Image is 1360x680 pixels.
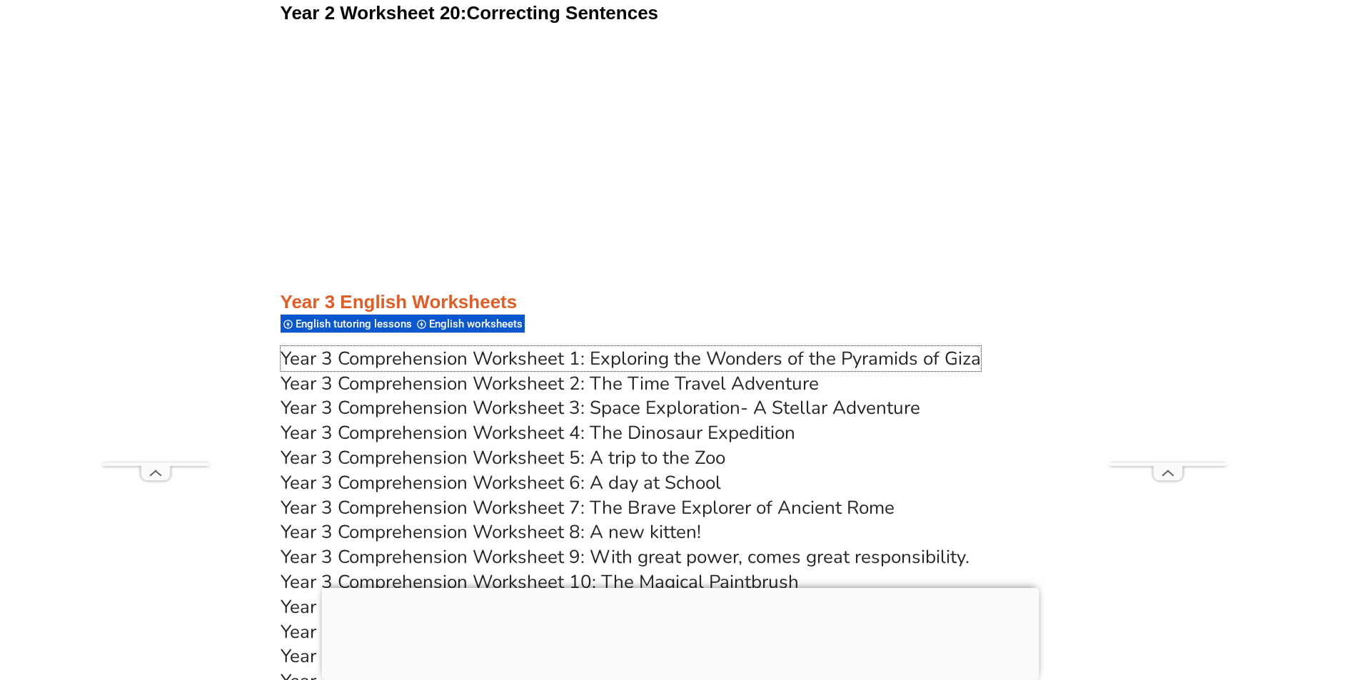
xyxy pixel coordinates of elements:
[281,2,467,24] span: Year 2 Worksheet 20:
[281,371,819,396] a: Year 3 Comprehension Worksheet 2: The Time Travel Adventure
[281,2,659,24] a: Year 2 Worksheet 20:Correcting Sentences
[281,470,721,495] a: Year 3 Comprehension Worksheet 6: A day at School
[296,318,416,330] span: English tutoring lessons
[281,395,920,420] a: Year 3 Comprehension Worksheet 3: Space Exploration- A Stellar Adventure
[321,588,1039,676] iframe: Advertisement
[414,314,525,333] div: English worksheets
[281,445,725,470] a: Year 3 Comprehension Worksheet 5: A trip to the Zoo
[281,314,414,333] div: English tutoring lessons
[281,420,795,445] a: Year 3 Comprehension Worksheet 4: The Dinosaur Expedition
[429,318,527,330] span: English worksheets
[1122,519,1360,680] iframe: Chat Widget
[281,290,1080,315] h3: Year 3 English Worksheets
[281,346,981,371] a: Year 3 Comprehension Worksheet 1: Exploring the Wonders of the Pyramids of Giza
[281,569,799,594] a: Year 3 Comprehension Worksheet 10: The Magical Paintbrush
[281,495,895,520] a: Year 3 Comprehension Worksheet 7: The Brave Explorer of Ancient Rome
[281,544,969,569] a: Year 3 Comprehension Worksheet 9: With great power, comes great responsibility.
[252,40,1109,240] iframe: Advertisement
[102,34,209,462] iframe: Advertisement
[1109,34,1226,462] iframe: Advertisement
[281,619,794,644] a: Year 3 Comprehension Worksheet 12: The Lost Treasure Map
[281,594,766,619] a: Year 3 Comprehension Worksheet 11: The Mysterious Key
[281,519,701,544] a: Year 3 Comprehension Worksheet 8: A new kitten!
[281,644,785,669] a: Year 3 Comprehension Worksheet 13: The Enchanted Forest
